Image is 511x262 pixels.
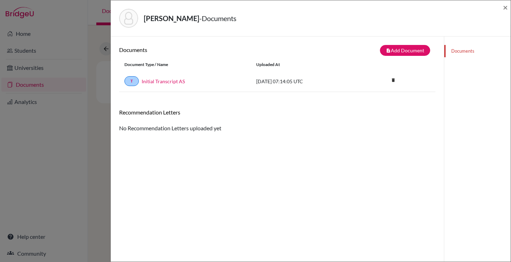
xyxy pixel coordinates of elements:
a: T [124,76,139,86]
div: Document Type / Name [119,61,251,68]
span: × [503,2,508,12]
div: Uploaded at [251,61,356,68]
button: Close [503,3,508,12]
a: delete [388,76,399,85]
div: No Recommendation Letters uploaded yet [119,109,435,132]
i: delete [388,75,399,85]
h6: Recommendation Letters [119,109,435,116]
button: note_addAdd Document [380,45,430,56]
span: - Documents [199,14,237,22]
h6: Documents [119,46,277,53]
a: Initial Transcript AS [142,78,185,85]
div: [DATE] 07:14:05 UTC [251,78,356,85]
a: Documents [444,45,511,57]
i: note_add [386,48,391,53]
strong: [PERSON_NAME] [144,14,199,22]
